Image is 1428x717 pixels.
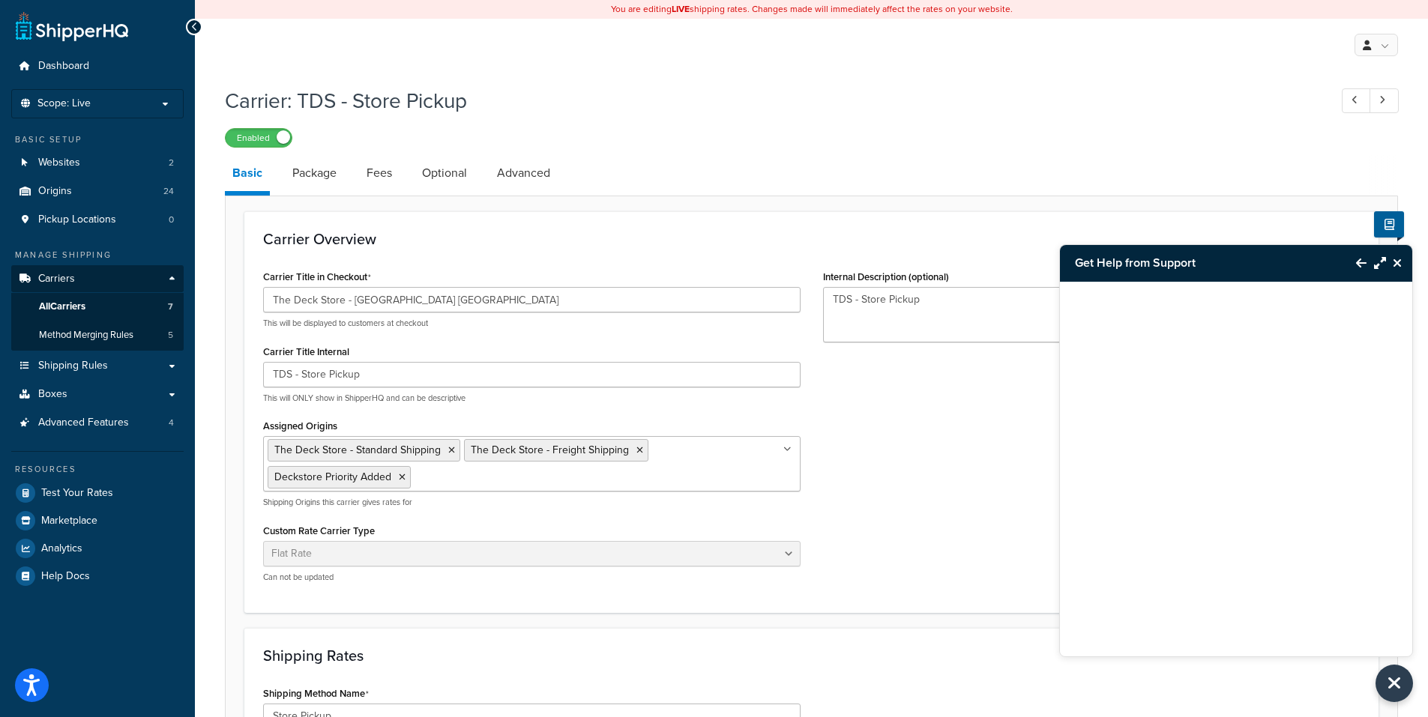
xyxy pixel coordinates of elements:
[274,442,441,458] span: The Deck Store - Standard Shipping
[263,572,801,583] p: Can not be updated
[39,300,85,313] span: All Carriers
[672,2,690,16] b: LIVE
[37,97,91,110] span: Scope: Live
[11,249,184,261] div: Manage Shipping
[1060,245,1341,281] h3: Get Help from Support
[489,155,558,191] a: Advanced
[38,388,67,401] span: Boxes
[11,479,184,506] a: Test Your Rates
[169,214,174,226] span: 0
[39,329,133,342] span: Method Merging Rules
[11,381,184,408] a: Boxes
[11,563,184,590] a: Help Docs
[163,185,174,198] span: 24
[263,271,371,283] label: Carrier Title in Checkout
[359,155,400,191] a: Fees
[263,497,801,508] p: Shipping Origins this carrier gives rates for
[38,214,116,226] span: Pickup Locations
[415,155,475,191] a: Optional
[274,469,391,485] span: Deckstore Priority Added
[263,525,375,536] label: Custom Rate Carrier Type
[11,321,184,349] a: Method Merging Rules5
[11,321,184,349] li: Method Merging Rules
[41,570,90,583] span: Help Docs
[1367,246,1386,280] button: Maximize Resource Center
[11,149,184,177] a: Websites2
[263,420,337,432] label: Assigned Origins
[168,300,173,313] span: 7
[169,417,174,429] span: 4
[38,273,75,285] span: Carriers
[263,688,369,700] label: Shipping Method Name
[471,442,629,458] span: The Deck Store - Freight Shipping
[11,206,184,234] a: Pickup Locations0
[11,352,184,380] a: Shipping Rules
[38,417,129,429] span: Advanced Features
[263,318,801,329] p: This will be displayed to customers at checkout
[225,86,1314,115] h1: Carrier: TDS - Store Pickup
[11,149,184,177] li: Websites
[1060,282,1412,656] iframe: Chat Widget
[823,287,1361,342] textarea: TDS - Store Pickup
[11,52,184,80] a: Dashboard
[38,157,80,169] span: Websites
[38,360,108,372] span: Shipping Rules
[41,542,82,555] span: Analytics
[11,409,184,437] a: Advanced Features4
[263,346,349,357] label: Carrier Title Internal
[11,507,184,534] a: Marketplace
[11,409,184,437] li: Advanced Features
[11,133,184,146] div: Basic Setup
[1342,88,1371,113] a: Previous Record
[11,265,184,293] a: Carriers
[38,185,72,198] span: Origins
[11,178,184,205] li: Origins
[11,293,184,321] a: AllCarriers7
[41,515,97,527] span: Marketplace
[169,157,174,169] span: 2
[226,129,292,147] label: Enabled
[11,178,184,205] a: Origins24
[823,271,949,282] label: Internal Description (optional)
[285,155,344,191] a: Package
[11,206,184,234] li: Pickup Locations
[1374,211,1404,238] button: Show Help Docs
[263,647,1360,664] h3: Shipping Rates
[38,60,89,73] span: Dashboard
[11,535,184,562] a: Analytics
[1376,665,1413,702] button: Close Resource Center
[263,231,1360,247] h3: Carrier Overview
[168,329,173,342] span: 5
[263,393,801,404] p: This will ONLY show in ShipperHQ and can be descriptive
[1370,88,1399,113] a: Next Record
[1341,246,1367,280] button: Back to Resource Center
[225,155,270,196] a: Basic
[11,463,184,476] div: Resources
[41,487,113,500] span: Test Your Rates
[11,265,184,351] li: Carriers
[1386,254,1412,272] button: Close Resource Center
